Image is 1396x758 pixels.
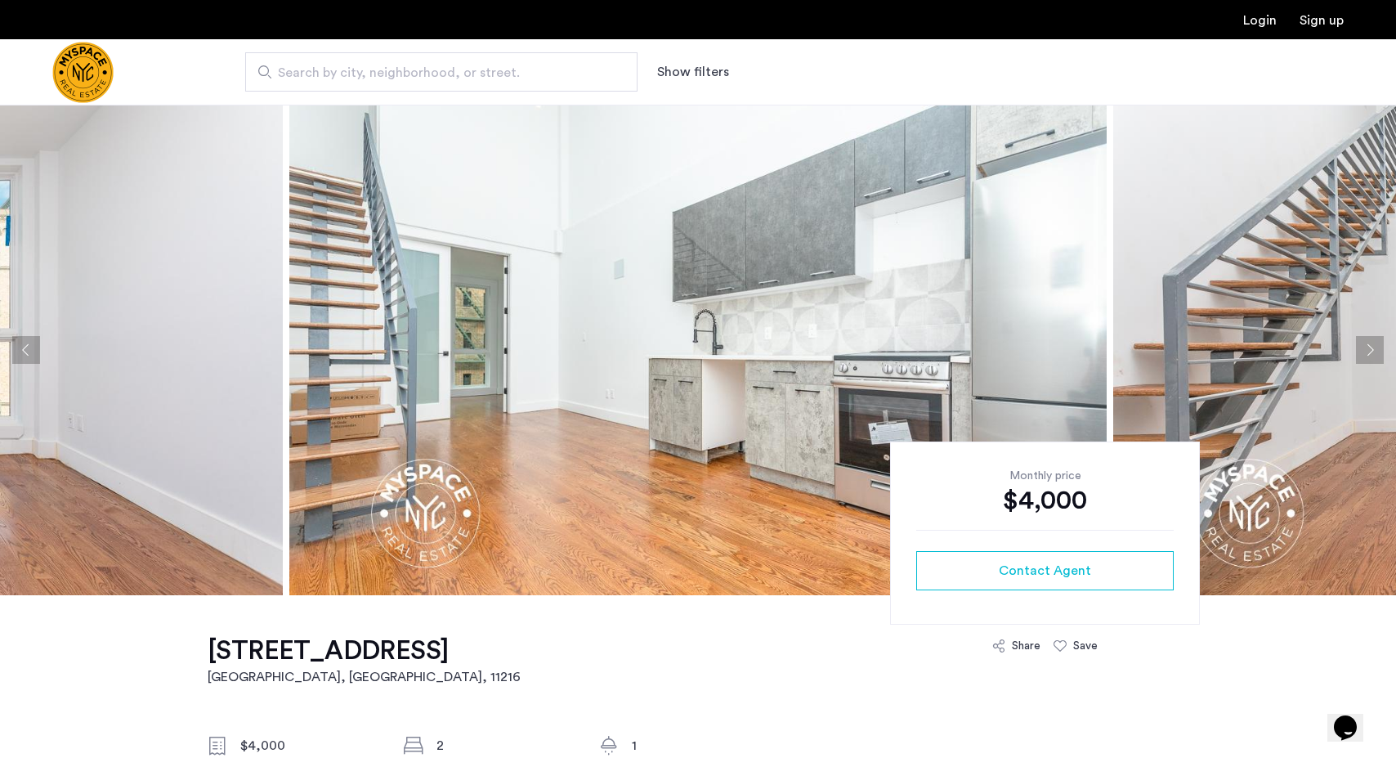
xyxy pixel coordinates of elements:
[240,736,378,756] div: $4,000
[916,468,1174,484] div: Monthly price
[1300,14,1344,27] a: Registration
[999,561,1091,581] span: Contact Agent
[12,336,40,364] button: Previous apartment
[289,105,1107,595] img: apartment
[245,52,638,92] input: Apartment Search
[916,551,1174,590] button: button
[52,42,114,103] img: logo
[208,667,521,687] h2: [GEOGRAPHIC_DATA], [GEOGRAPHIC_DATA] , 11216
[208,635,521,667] h1: [STREET_ADDRESS]
[1327,693,1380,742] iframe: chat widget
[52,42,114,103] a: Cazamio Logo
[1356,336,1384,364] button: Next apartment
[916,484,1174,517] div: $4,000
[208,635,521,687] a: [STREET_ADDRESS][GEOGRAPHIC_DATA], [GEOGRAPHIC_DATA], 11216
[1073,638,1098,654] div: Save
[657,62,729,82] button: Show or hide filters
[1012,638,1040,654] div: Share
[278,63,592,83] span: Search by city, neighborhood, or street.
[632,736,769,756] div: 1
[1243,14,1277,27] a: Login
[436,736,574,756] div: 2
